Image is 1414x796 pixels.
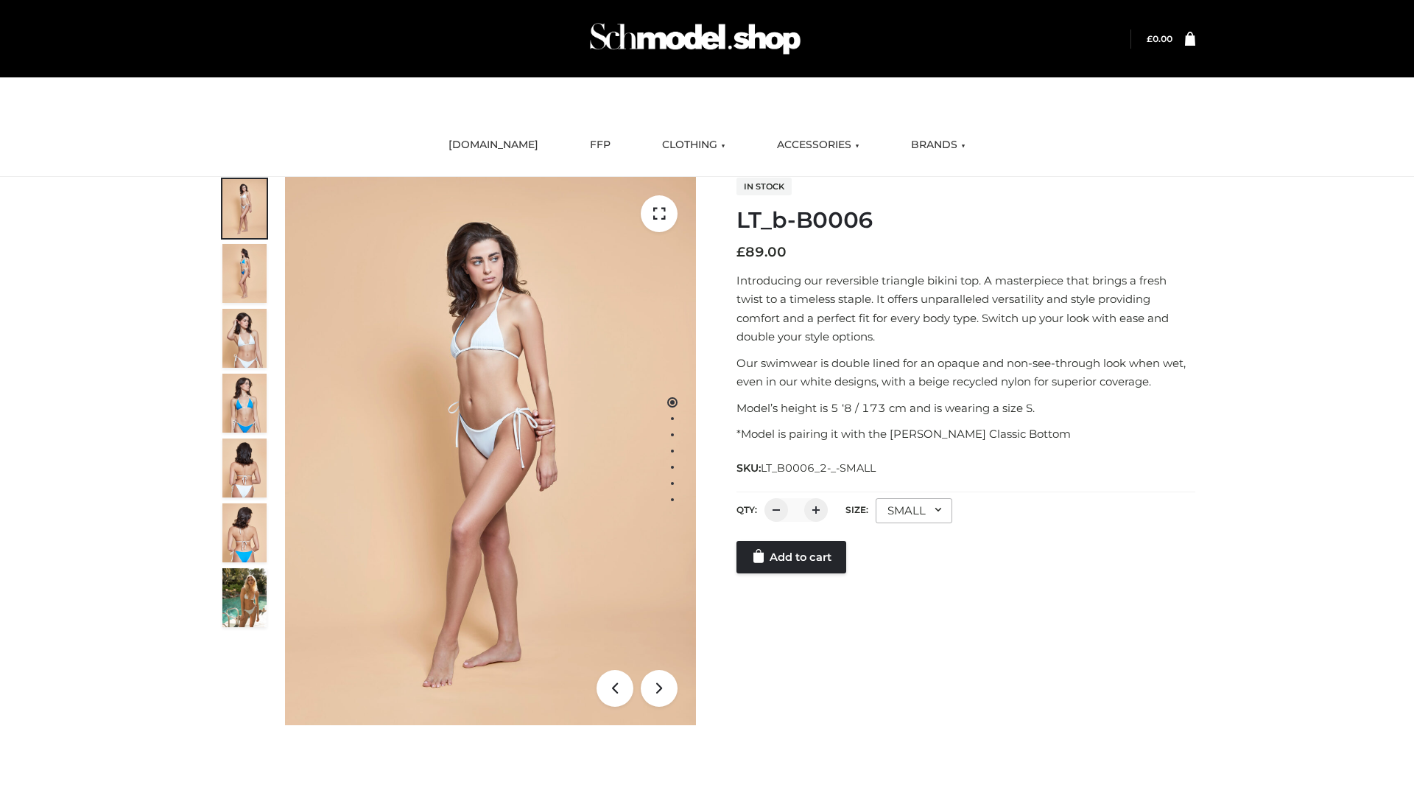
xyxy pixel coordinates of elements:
a: £0.00 [1147,33,1172,44]
img: ArielClassicBikiniTop_CloudNine_AzureSky_OW114ECO_1-scaled.jpg [222,179,267,238]
img: ArielClassicBikiniTop_CloudNine_AzureSky_OW114ECO_7-scaled.jpg [222,439,267,497]
img: Schmodel Admin 964 [585,10,806,68]
a: ACCESSORIES [766,129,870,161]
a: CLOTHING [651,129,736,161]
img: ArielClassicBikiniTop_CloudNine_AzureSky_OW114ECO_3-scaled.jpg [222,309,267,368]
p: Introducing our reversible triangle bikini top. A masterpiece that brings a fresh twist to a time... [736,271,1195,346]
span: £ [736,244,745,260]
bdi: 89.00 [736,244,787,260]
img: ArielClassicBikiniTop_CloudNine_AzureSky_OW114ECO_1 [285,177,696,725]
p: *Model is pairing it with the [PERSON_NAME] Classic Bottom [736,425,1195,444]
p: Model’s height is 5 ‘8 / 173 cm and is wearing a size S. [736,399,1195,418]
span: LT_B0006_2-_-SMALL [761,461,876,475]
div: SMALL [876,498,952,523]
bdi: 0.00 [1147,33,1172,44]
p: Our swimwear is double lined for an opaque and non-see-through look when wet, even in our white d... [736,354,1195,391]
img: ArielClassicBikiniTop_CloudNine_AzureSky_OW114ECO_4-scaled.jpg [222,374,267,433]
span: In stock [736,178,792,195]
a: FFP [579,129,622,161]
span: £ [1147,33,1153,44]
a: [DOMAIN_NAME] [437,129,549,161]
label: Size: [845,504,868,515]
h1: LT_b-B0006 [736,207,1195,234]
label: QTY: [736,504,757,515]
img: ArielClassicBikiniTop_CloudNine_AzureSky_OW114ECO_2-scaled.jpg [222,244,267,303]
a: BRANDS [900,129,977,161]
span: SKU: [736,459,877,477]
img: ArielClassicBikiniTop_CloudNine_AzureSky_OW114ECO_8-scaled.jpg [222,503,267,562]
a: Add to cart [736,541,846,573]
img: Arieltop_CloudNine_AzureSky2.jpg [222,568,267,627]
